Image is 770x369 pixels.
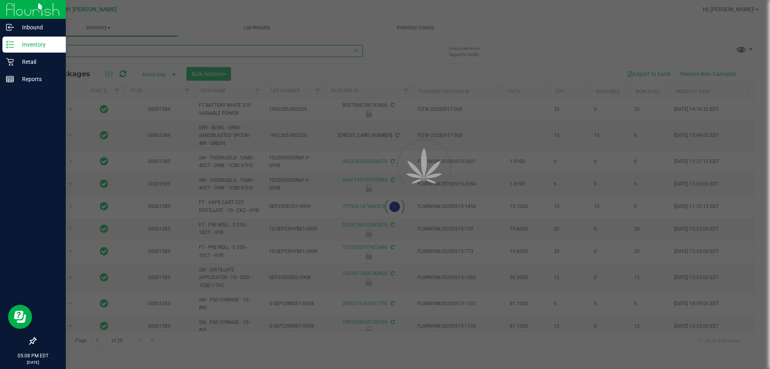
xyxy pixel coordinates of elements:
[4,359,62,365] p: [DATE]
[14,40,62,49] p: Inventory
[6,75,14,83] inline-svg: Reports
[4,352,62,359] p: 05:08 PM EDT
[6,41,14,49] inline-svg: Inventory
[6,23,14,31] inline-svg: Inbound
[6,58,14,66] inline-svg: Retail
[14,22,62,32] p: Inbound
[14,57,62,67] p: Retail
[14,74,62,84] p: Reports
[8,305,32,329] iframe: Resource center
